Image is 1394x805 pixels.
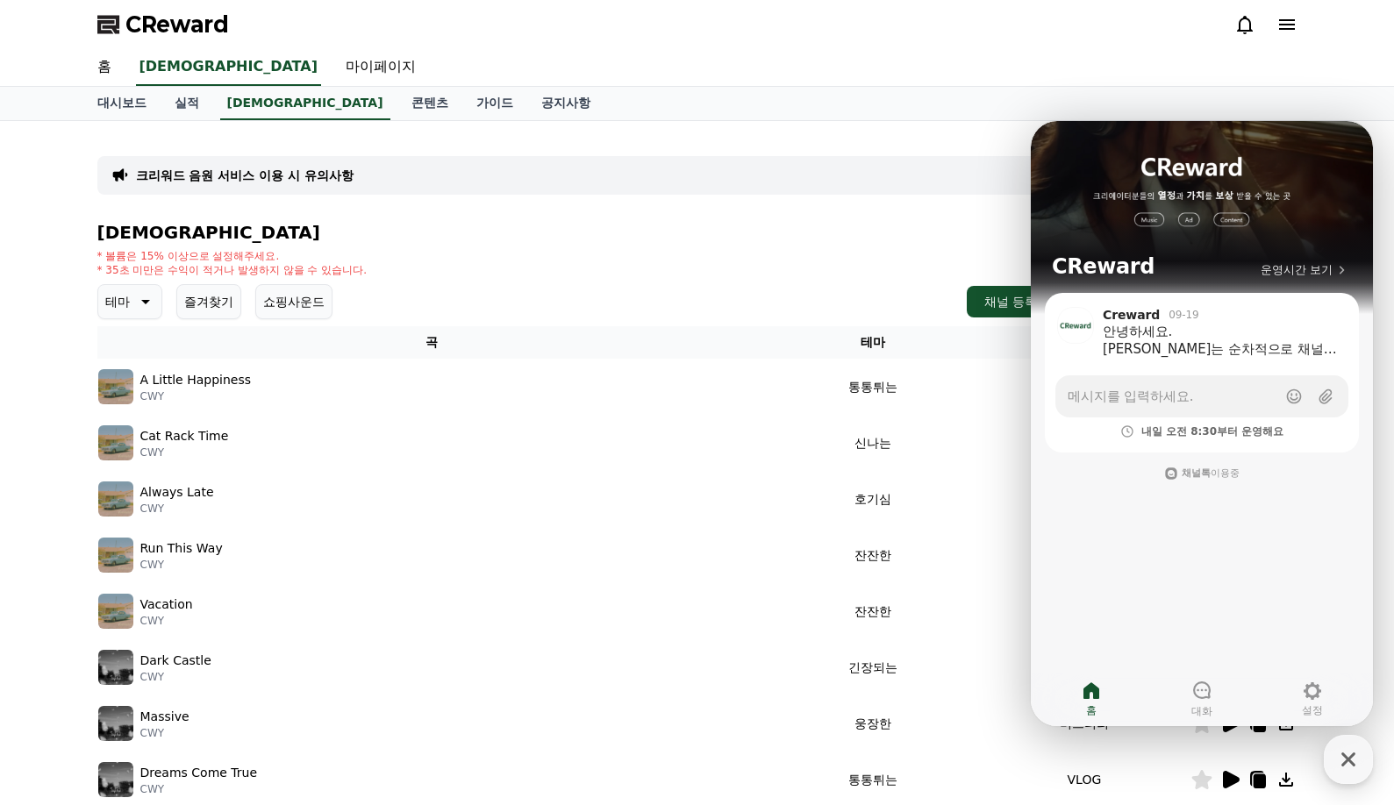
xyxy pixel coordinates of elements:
[140,539,223,558] p: Run This Way
[767,359,978,415] td: 통통튀는
[97,11,229,39] a: CReward
[97,326,768,359] th: 곡
[97,223,1297,242] h4: [DEMOGRAPHIC_DATA]
[176,284,241,319] button: 즐겨찾기
[98,369,133,404] img: music
[97,263,368,277] p: * 35초 미만은 수익이 적거나 발생하지 않을 수 있습니다.
[767,326,978,359] th: 테마
[140,558,223,572] p: CWY
[140,389,252,403] p: CWY
[125,11,229,39] span: CReward
[255,284,332,319] button: 쇼핑사운드
[332,49,430,86] a: 마이페이지
[140,595,193,614] p: Vacation
[98,762,133,797] img: music
[140,614,193,628] p: CWY
[967,286,1079,317] button: 채널 등록하기
[97,284,162,319] button: 테마
[105,289,130,314] p: 테마
[140,427,229,445] p: Cat Rack Time
[767,415,978,471] td: 신나는
[140,726,189,740] p: CWY
[83,49,125,86] a: 홈
[140,782,258,796] p: CWY
[83,87,161,120] a: 대시보드
[397,87,462,120] a: 콘텐츠
[978,583,1190,639] td: VLOG
[978,527,1190,583] td: 이슈
[98,425,133,460] img: music
[136,49,321,86] a: [DEMOGRAPHIC_DATA]
[98,538,133,573] img: music
[140,764,258,782] p: Dreams Come True
[98,594,133,629] img: music
[161,87,213,120] a: 실적
[140,502,214,516] p: CWY
[462,87,527,120] a: 가이드
[98,706,133,741] img: music
[98,481,133,516] img: music
[767,527,978,583] td: 잔잔한
[140,483,214,502] p: Always Late
[978,359,1190,415] td: VLOG
[978,639,1190,695] td: 미스터리
[97,249,368,263] p: * 볼륨은 15% 이상으로 설정해주세요.
[767,583,978,639] td: 잔잔한
[1031,121,1373,726] iframe: Channel chat
[140,708,189,726] p: Massive
[98,650,133,685] img: music
[978,695,1190,752] td: 미스터리
[140,445,229,459] p: CWY
[767,639,978,695] td: 긴장되는
[978,471,1190,527] td: VLOG
[136,167,354,184] a: 크리워드 음원 서비스 이용 시 유의사항
[767,695,978,752] td: 웅장한
[220,87,390,120] a: [DEMOGRAPHIC_DATA]
[140,371,252,389] p: A Little Happiness
[767,471,978,527] td: 호기심
[978,326,1190,359] th: 카테고리
[140,670,211,684] p: CWY
[527,87,604,120] a: 공지사항
[140,652,211,670] p: Dark Castle
[978,415,1190,471] td: 유머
